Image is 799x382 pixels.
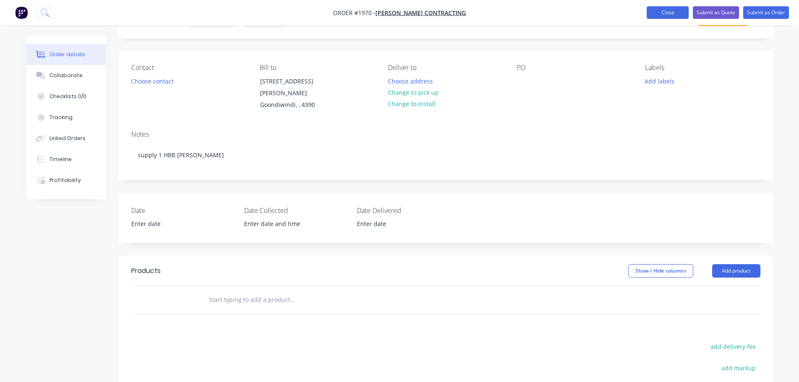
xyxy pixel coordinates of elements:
input: Start typing to add a product... [208,291,376,308]
div: [STREET_ADDRESS][PERSON_NAME]Goondiwindi, , 4390 [253,75,337,111]
button: Tracking [26,107,106,128]
label: Date Collected [244,205,349,216]
button: Checklists 0/0 [26,86,106,107]
div: Contact [131,64,246,72]
div: Order details [49,51,85,58]
button: Change to install [383,98,440,109]
button: Timeline [26,149,106,170]
div: Goondiwindi, , 4390 [260,99,330,111]
div: Collaborate [49,72,83,79]
label: Date Delivered [357,205,462,216]
img: Factory [15,6,28,19]
div: Timeline [49,156,72,163]
input: Enter date [351,218,455,230]
button: Profitability [26,170,106,191]
button: Choose contact [126,75,178,86]
div: Notes [131,130,760,138]
button: add delivery fee [706,341,760,352]
a: [PERSON_NAME] Contracting [375,9,466,17]
div: Checklists 0/0 [49,93,86,100]
button: Collaborate [26,65,106,86]
input: Enter date [125,218,230,230]
div: Tracking [49,114,73,121]
button: Choose address [383,75,437,86]
button: Close [647,6,689,19]
div: Linked Orders [49,135,86,142]
button: add markup [717,362,760,374]
input: Enter date and time [238,218,343,230]
div: supply 1 HBB [PERSON_NAME] [131,142,760,168]
div: Products [131,266,161,276]
label: Date [131,205,236,216]
button: Change to pick up [383,87,443,98]
button: Show / Hide columns [628,264,693,278]
button: Add product [712,264,760,278]
div: Bill to [260,64,375,72]
button: Submit as Quote [693,6,739,19]
span: Order #1970 - [333,9,375,17]
button: Add labels [640,75,679,86]
div: PO [517,64,632,72]
button: Order details [26,44,106,65]
button: Linked Orders [26,128,106,149]
div: [STREET_ADDRESS][PERSON_NAME] [260,75,330,99]
div: Profitability [49,177,81,184]
div: Deliver to [388,64,503,72]
button: Submit as Order [743,6,789,19]
div: Labels [645,64,760,72]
